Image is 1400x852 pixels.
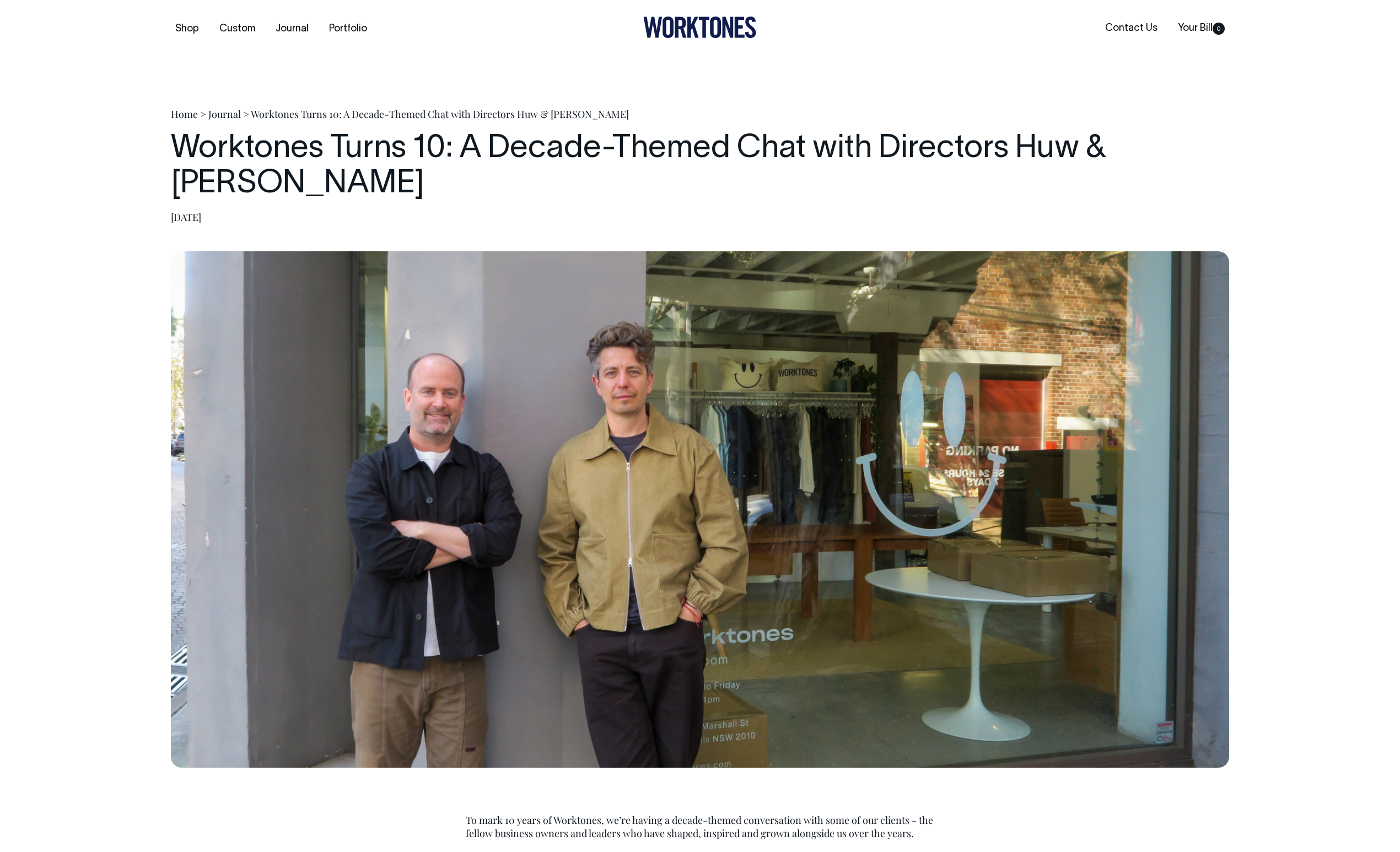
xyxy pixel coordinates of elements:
h1: Worktones Turns 10: A Decade-Themed Chat with Directors Huw & [PERSON_NAME] [171,132,1229,202]
span: Worktones Turns 10: A Decade-Themed Chat with Directors Huw & [PERSON_NAME] [251,107,629,121]
span: > [200,107,206,121]
a: Portfolio [325,20,371,38]
a: Custom [215,20,260,38]
a: Shop [171,20,203,38]
a: Your Bill0 [1173,19,1229,37]
a: Journal [208,107,241,121]
p: To mark 10 years of Worktones, we’re having a decade-themed conversation with some of our clients... [466,813,934,840]
a: Contact Us [1101,19,1162,37]
span: 0 [1213,23,1225,35]
img: Worktones Turns 10: A Decade-Themed Chat with Directors Huw & Andrew [171,251,1229,768]
a: Home [171,107,198,121]
span: > [243,107,249,121]
time: [DATE] [171,211,201,224]
a: Journal [271,20,313,38]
